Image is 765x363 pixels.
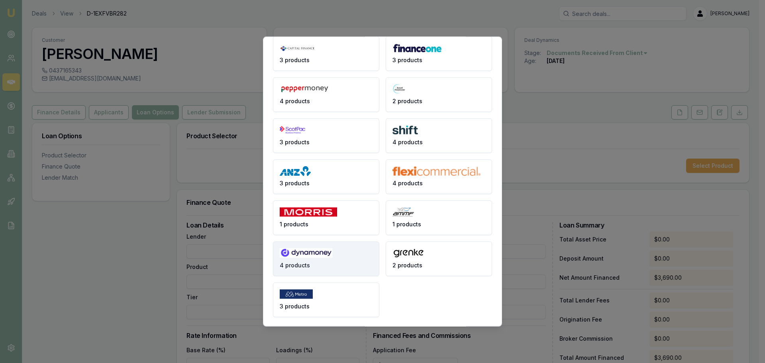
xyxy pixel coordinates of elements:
[392,179,423,187] span: 4 products
[392,248,425,258] img: Grenke
[280,289,313,299] img: Metro Finance
[392,43,442,53] img: Finance One
[280,179,310,187] span: 3 products
[386,159,492,194] button: 4 products
[280,302,310,310] span: 3 products
[280,261,310,269] span: 4 products
[280,97,310,105] span: 4 products
[273,159,379,194] button: 3 products
[280,248,332,258] img: Dynamoney
[273,282,379,317] button: 3 products
[392,261,422,269] span: 2 products
[273,77,379,112] button: 4 products
[280,207,337,217] img: Morris Finance
[280,84,330,94] img: Pepper Money
[386,77,492,112] button: 2 products
[392,125,418,135] img: Shift
[280,220,308,228] span: 1 products
[280,166,311,176] img: ANZ
[280,56,310,64] span: 3 products
[392,138,423,146] span: 4 products
[280,125,305,135] img: ScotPac
[392,220,421,228] span: 1 products
[392,84,406,94] img: The Asset Financier
[386,200,492,235] button: 1 products
[386,241,492,276] button: 2 products
[392,207,414,217] img: AMMF
[280,138,310,146] span: 3 products
[392,166,481,176] img: flexicommercial
[280,43,315,53] img: Capital Finance
[386,118,492,153] button: 4 products
[273,118,379,153] button: 3 products
[392,97,422,105] span: 2 products
[273,241,379,276] button: 4 products
[273,200,379,235] button: 1 products
[392,56,422,64] span: 3 products
[273,36,379,71] button: 3 products
[386,36,492,71] button: 3 products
